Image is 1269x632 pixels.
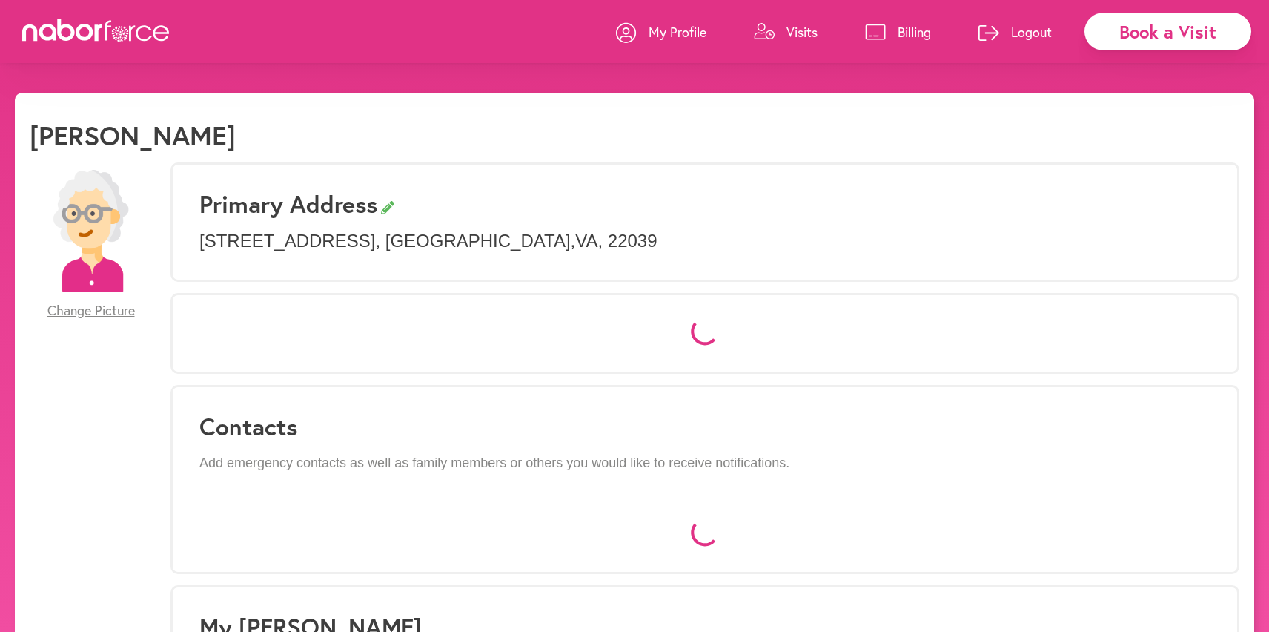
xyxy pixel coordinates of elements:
a: Billing [865,10,931,54]
p: Logout [1011,23,1052,41]
p: [STREET_ADDRESS] , [GEOGRAPHIC_DATA] , VA , 22039 [199,231,1210,252]
a: Logout [978,10,1052,54]
p: Visits [786,23,818,41]
h3: Primary Address [199,190,1210,218]
div: Book a Visit [1084,13,1251,50]
h3: Contacts [199,412,1210,441]
h1: [PERSON_NAME] [30,119,236,151]
p: Billing [898,23,931,41]
span: Change Picture [47,303,135,319]
img: efc20bcf08b0dac87679abea64c1faab.png [30,170,152,292]
a: Visits [754,10,818,54]
p: Add emergency contacts as well as family members or others you would like to receive notifications. [199,455,1210,472]
p: My Profile [649,23,706,41]
a: My Profile [616,10,706,54]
